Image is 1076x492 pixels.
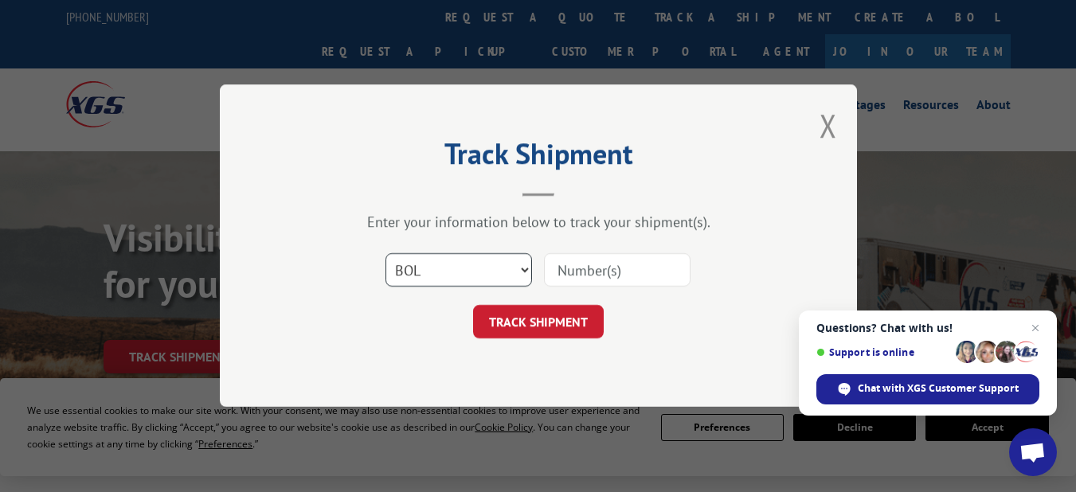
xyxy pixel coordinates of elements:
span: Chat with XGS Customer Support [858,381,1019,396]
div: Open chat [1009,428,1057,476]
span: Questions? Chat with us! [816,322,1039,334]
span: Close chat [1026,318,1045,338]
button: TRACK SHIPMENT [473,306,604,339]
span: Support is online [816,346,950,358]
button: Close modal [820,104,837,146]
div: Enter your information below to track your shipment(s). [299,213,777,232]
input: Number(s) [544,254,691,287]
div: Chat with XGS Customer Support [816,374,1039,404]
h2: Track Shipment [299,143,777,173]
